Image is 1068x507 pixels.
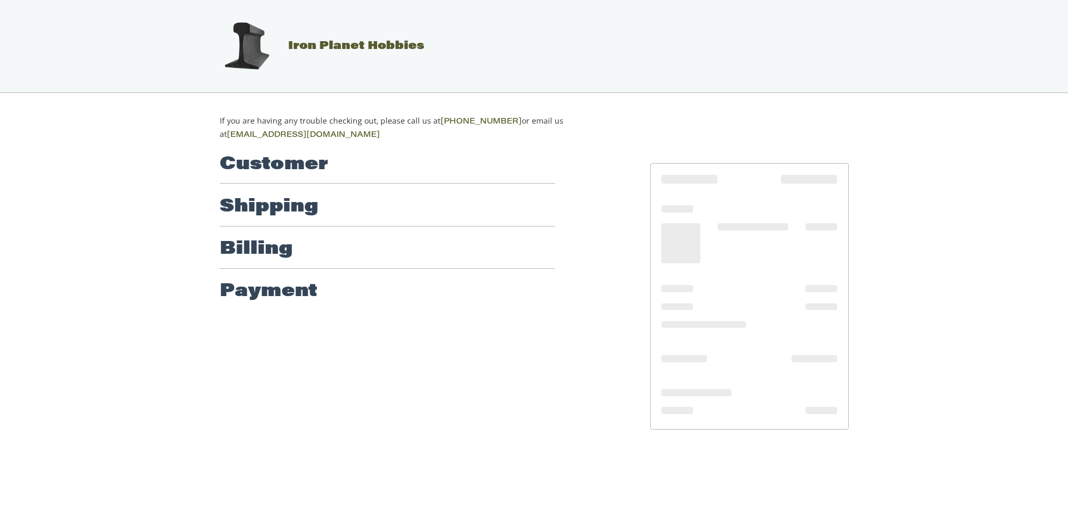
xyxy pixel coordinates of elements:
span: Iron Planet Hobbies [288,41,424,52]
h2: Shipping [220,196,318,218]
h2: Customer [220,154,328,176]
h2: Billing [220,238,293,260]
p: If you are having any trouble checking out, please call us at or email us at [220,115,599,141]
h2: Payment [220,280,318,303]
a: [PHONE_NUMBER] [441,118,522,126]
a: [EMAIL_ADDRESS][DOMAIN_NAME] [227,131,380,139]
img: Iron Planet Hobbies [219,18,274,74]
a: Iron Planet Hobbies [207,41,424,52]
